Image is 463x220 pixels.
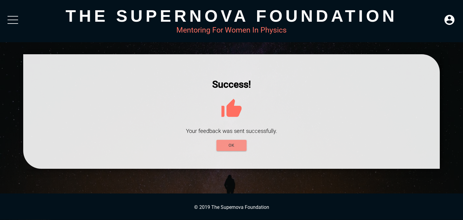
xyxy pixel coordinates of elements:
[23,6,440,26] div: The Supernova Foundation
[23,26,440,34] div: Mentoring For Women In Physics
[221,142,242,149] span: OK
[41,128,422,134] h3: Your feedback was sent successfully.
[6,204,457,210] p: © 2019 The Supernova Foundation
[216,140,247,151] button: OK
[41,79,422,90] h1: Success!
